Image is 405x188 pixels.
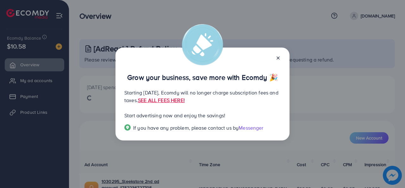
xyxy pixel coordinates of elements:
[133,124,239,131] span: If you have any problem, please contact us by
[124,74,281,81] p: Grow your business, save more with Ecomdy 🎉
[124,112,281,119] p: Start advertising now and enjoy the savings!
[182,24,223,65] img: alert
[138,97,185,104] a: SEE ALL FEES HERE!
[124,89,281,104] p: Starting [DATE], Ecomdy will no longer charge subscription fees and taxes.
[239,124,263,131] span: Messenger
[124,124,131,131] img: Popup guide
